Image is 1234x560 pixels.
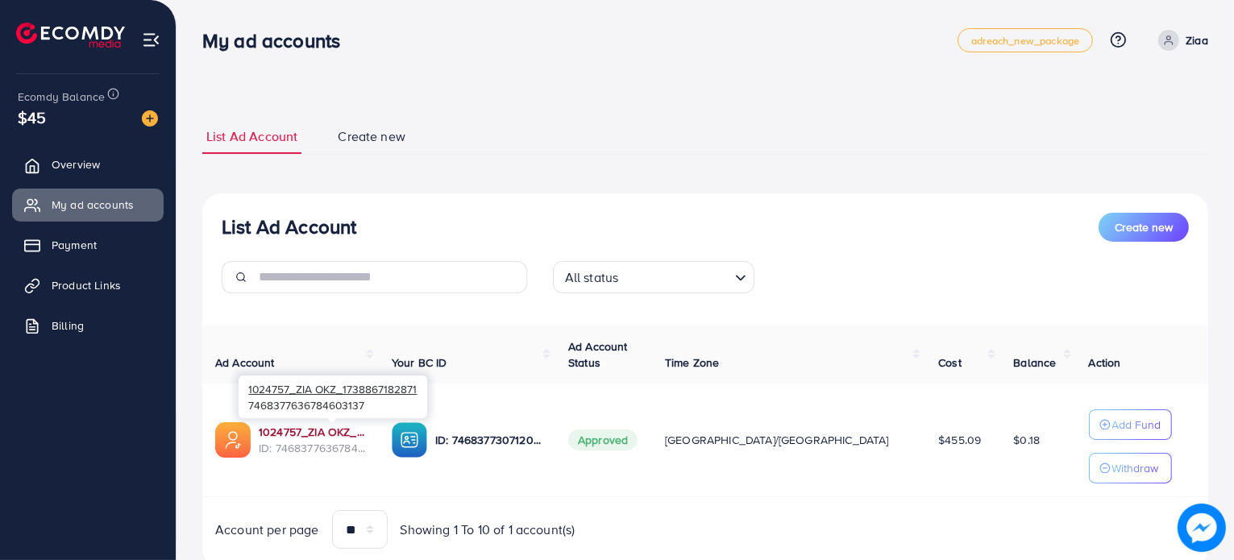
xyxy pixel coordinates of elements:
span: ID: 7468377636784603137 [259,440,366,456]
button: Create new [1099,213,1189,242]
p: Withdraw [1112,458,1159,478]
span: $455.09 [938,432,981,448]
a: Overview [12,148,164,180]
span: Account per page [215,521,319,539]
span: My ad accounts [52,197,134,213]
span: Ecomdy Balance [18,89,105,105]
img: menu [142,31,160,49]
span: Create new [1115,219,1173,235]
span: Your BC ID [392,355,447,371]
span: [GEOGRAPHIC_DATA]/[GEOGRAPHIC_DATA] [665,432,889,448]
img: image [1178,504,1224,550]
a: Billing [12,309,164,342]
span: $0.18 [1013,432,1040,448]
span: Product Links [52,277,121,293]
a: Payment [12,229,164,261]
img: logo [16,23,125,48]
a: adreach_new_package [958,28,1093,52]
span: Ad Account [215,355,275,371]
span: All status [562,266,622,289]
button: Add Fund [1089,409,1172,440]
span: adreach_new_package [971,35,1079,46]
a: My ad accounts [12,189,164,221]
div: Search for option [553,261,754,293]
img: ic-ba-acc.ded83a64.svg [392,422,427,458]
span: Showing 1 To 10 of 1 account(s) [401,521,575,539]
img: ic-ads-acc.e4c84228.svg [215,422,251,458]
span: Ad Account Status [568,338,628,371]
span: Overview [52,156,100,172]
span: 1024757_ZIA OKZ_1738867182871 [248,381,417,396]
p: ID: 7468377307120910337 [435,430,542,450]
span: Billing [52,317,84,334]
a: Product Links [12,269,164,301]
h3: My ad accounts [202,29,353,52]
a: 1024757_ZIA OKZ_1738867182871 [259,424,366,440]
span: List Ad Account [206,127,297,146]
p: Ziaa [1186,31,1208,50]
input: Search for option [623,263,728,289]
h3: List Ad Account [222,215,356,239]
span: Action [1089,355,1121,371]
p: Add Fund [1112,415,1161,434]
img: image [142,110,158,127]
span: Create new [338,127,405,146]
a: Ziaa [1152,30,1208,51]
span: Cost [938,355,962,371]
span: Payment [52,237,97,253]
span: $45 [18,106,46,129]
span: Approved [568,429,638,450]
span: Time Zone [665,355,719,371]
div: 7468377636784603137 [239,375,427,418]
button: Withdraw [1089,453,1172,483]
span: Balance [1013,355,1056,371]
